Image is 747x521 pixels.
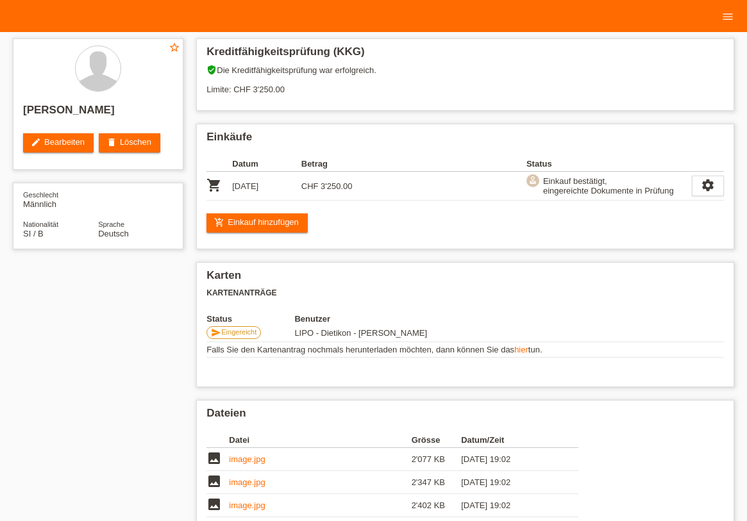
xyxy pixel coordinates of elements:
[23,133,94,153] a: editBearbeiten
[106,137,117,147] i: delete
[229,500,265,510] a: image.jpg
[715,12,741,20] a: menu
[206,497,222,512] i: image
[206,451,222,466] i: image
[229,433,411,448] th: Datei
[539,174,674,197] div: Einkauf bestätigt, eingereichte Dokumente in Prüfung
[528,176,537,185] i: approval
[206,131,724,150] h2: Einkäufe
[526,156,692,172] th: Status
[412,494,462,517] td: 2'402 KB
[23,104,173,123] h2: [PERSON_NAME]
[23,229,44,238] span: Slowenien / B / 01.07.2016
[206,178,222,193] i: POSP00026617
[206,65,217,75] i: verified_user
[301,172,371,201] td: CHF 3'250.00
[206,288,724,298] h3: Kartenanträge
[206,213,308,233] a: add_shopping_cartEinkauf hinzufügen
[701,178,715,192] i: settings
[461,471,560,494] td: [DATE] 19:02
[461,494,560,517] td: [DATE] 19:02
[206,342,724,358] td: Falls Sie den Kartenantrag nochmals herunterladen möchten, dann können Sie das tun.
[294,328,427,338] span: 25.08.2025
[232,172,301,201] td: [DATE]
[23,191,58,199] span: Geschlecht
[99,133,160,153] a: deleteLöschen
[294,314,501,324] th: Benutzer
[206,407,724,426] h2: Dateien
[229,477,265,487] a: image.jpg
[412,448,462,471] td: 2'077 KB
[721,10,734,23] i: menu
[98,229,129,238] span: Deutsch
[206,474,222,489] i: image
[206,314,294,324] th: Status
[412,471,462,494] td: 2'347 KB
[206,269,724,288] h2: Karten
[31,137,41,147] i: edit
[232,156,301,172] th: Datum
[461,448,560,471] td: [DATE] 19:02
[211,327,221,338] i: send
[214,217,224,227] i: add_shopping_cart
[461,433,560,448] th: Datum/Zeit
[23,220,58,228] span: Nationalität
[412,433,462,448] th: Grösse
[229,454,265,464] a: image.jpg
[206,65,724,104] div: Die Kreditfähigkeitsprüfung war erfolgreich. Limite: CHF 3'250.00
[98,220,124,228] span: Sprache
[23,190,98,209] div: Männlich
[301,156,371,172] th: Betrag
[514,345,528,354] a: hier
[221,328,256,336] span: Eingereicht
